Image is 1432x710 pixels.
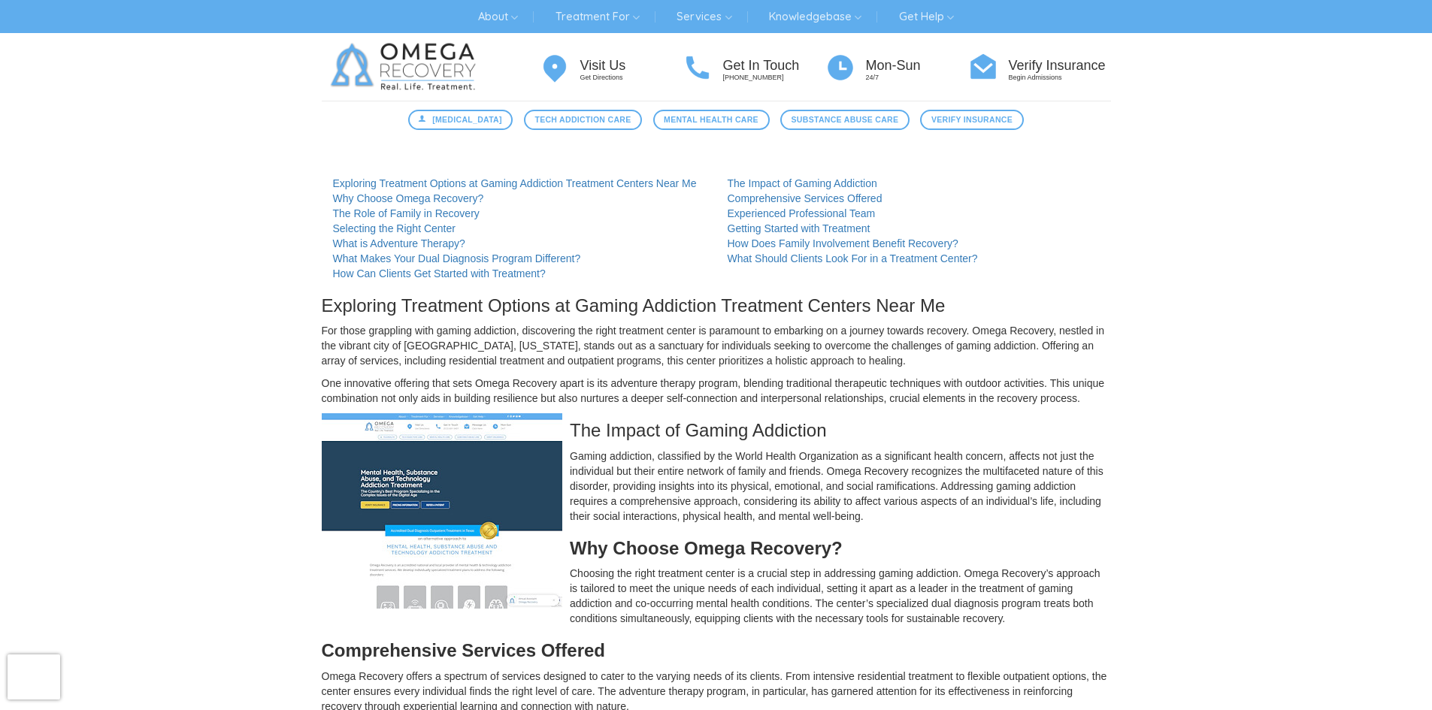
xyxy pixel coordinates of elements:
a: Exploring Treatment Options at Gaming Addiction Treatment Centers Near Me [333,177,697,189]
a: About [467,5,529,29]
a: Mental Health Care [653,110,770,130]
p: Gaming addiction, classified by the World Health Organization as a significant health concern, af... [322,449,1111,524]
h4: Verify Insurance [1009,59,1111,74]
a: Why Choose Omega Recovery? [333,192,484,204]
a: Selecting the Right Center [333,222,456,234]
span: Verify Insurance [931,113,1013,126]
a: What Should Clients Look For in a Treatment Center? [728,252,978,264]
h3: The Impact of Gaming Addiction [322,421,1111,440]
a: Treatment For [544,5,651,29]
p: One innovative offering that sets Omega Recovery apart is its adventure therapy program, blending... [322,376,1111,406]
h4: Mon-Sun [866,59,968,74]
span: Substance Abuse Care [792,113,899,126]
span: [MEDICAL_DATA] [432,113,502,126]
a: Visit Us Get Directions [540,51,683,83]
h3: Exploring Treatment Options at Gaming Addiction Treatment Centers Near Me [322,296,1111,316]
a: Services [665,5,743,29]
a: Substance Abuse Care [780,110,910,130]
h4: Visit Us [580,59,683,74]
img: Omega Recovery [322,33,491,101]
a: Getting Started with Treatment [728,222,870,234]
p: [PHONE_NUMBER] [723,73,825,83]
a: Knowledgebase [758,5,873,29]
a: Comprehensive Services Offered [728,192,883,204]
iframe: reCAPTCHA [8,654,60,699]
img: Gaming Addiction Treatment Centers Near Me [322,413,562,609]
a: Verify Insurance Begin Admissions [968,51,1111,83]
span: Tech Addiction Care [534,113,631,126]
p: For those grappling with gaming addiction, discovering the right treatment center is paramount to... [322,323,1111,368]
a: The Impact of Gaming Addiction [728,177,877,189]
p: Choosing the right treatment center is a crucial step in addressing gaming addiction. Omega Recov... [322,566,1111,626]
a: Get Help [888,5,965,29]
a: How Does Family Involvement Benefit Recovery? [728,237,958,249]
a: Verify Insurance [920,110,1023,130]
strong: Comprehensive Services Offered [322,640,606,660]
a: Get In Touch [PHONE_NUMBER] [683,51,825,83]
p: Get Directions [580,73,683,83]
a: What is Adventure Therapy? [333,237,465,249]
a: [MEDICAL_DATA] [408,110,513,130]
p: Begin Admissions [1009,73,1111,83]
a: Experienced Professional Team [728,207,876,219]
span: Mental Health Care [664,113,758,126]
h4: Get In Touch [723,59,825,74]
a: What Makes Your Dual Diagnosis Program Different? [333,252,581,264]
a: How Can Clients Get Started with Treatment? [333,267,546,279]
p: 24/7 [866,73,968,83]
a: The Role of Family in Recovery [333,207,480,219]
a: Tech Addiction Care [524,110,642,130]
strong: Why Choose Omega Recovery? [570,538,843,558]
